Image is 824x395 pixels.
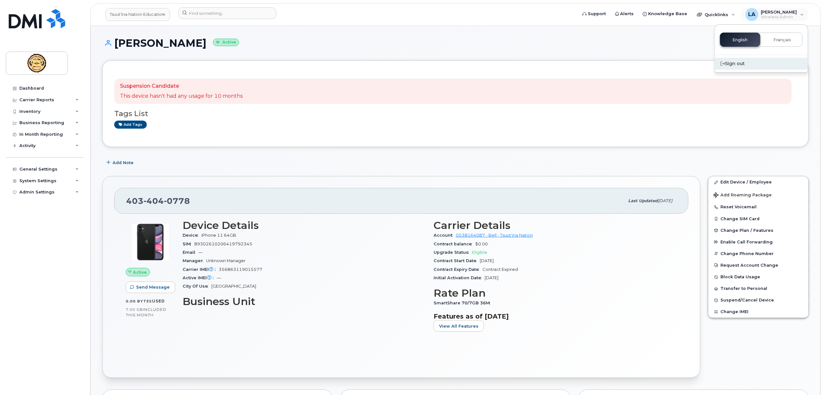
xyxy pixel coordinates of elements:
button: Transfer to Personal [708,283,809,294]
button: Add Roaming Package [708,188,809,201]
a: Add tags [114,121,147,129]
span: 7.00 GB [126,307,143,312]
span: Send Message [136,284,170,290]
button: Reset Voicemail [708,201,809,213]
img: iPhone_11.jpg [131,223,170,262]
span: Add Roaming Package [714,193,772,199]
h3: Carrier Details [434,220,677,231]
span: Eligible [472,250,487,255]
span: [DATE] [480,258,494,263]
h3: Device Details [183,220,426,231]
p: Suspension Candidate [120,83,243,90]
span: Change Plan / Features [721,228,774,233]
span: 403 [126,196,190,206]
span: — [217,275,221,280]
div: Sign out [715,58,808,70]
span: Unknown Manager [206,258,246,263]
button: Change SIM Card [708,213,809,225]
span: Manager [183,258,206,263]
span: SIM [183,242,194,246]
button: Add Note [102,157,139,168]
span: $0.00 [475,242,488,246]
span: — [198,250,203,255]
h3: Business Unit [183,296,426,307]
span: SmartShare 70/7GB 36M [434,301,493,305]
span: Enable Call Forwarding [721,240,773,244]
span: Account [434,233,456,238]
span: Add Note [113,160,134,166]
small: Active [213,39,239,46]
span: City Of Use [183,284,211,289]
span: Français [774,37,791,43]
span: 356863119015577 [219,267,262,272]
button: Request Account Change [708,260,809,271]
span: Carrier IMEI [183,267,219,272]
span: [DATE] [485,275,498,280]
span: used [152,299,165,303]
span: Device [183,233,201,238]
span: 404 [144,196,164,206]
button: Suspend/Cancel Device [708,294,809,306]
span: Last updated [628,198,658,203]
span: iPhone 11 64GB [201,233,236,238]
h3: Rate Plan [434,287,677,299]
span: Initial Activation Date [434,275,485,280]
a: 0538164087 - Bell - Tsuut'ina Nation [456,233,533,238]
span: [GEOGRAPHIC_DATA] [211,284,256,289]
button: Change Phone Number [708,248,809,260]
span: 89302610206419792345 [194,242,252,246]
span: included this month [126,307,166,318]
span: [DATE] [658,198,673,203]
button: Change Plan / Features [708,225,809,236]
span: View All Features [439,323,478,329]
span: Suspend/Cancel Device [721,298,774,303]
button: Send Message [126,281,175,293]
span: Email [183,250,198,255]
span: Contract balance [434,242,475,246]
button: Change IMEI [708,306,809,318]
h3: Features as of [DATE] [434,312,677,320]
span: Contract Expired [482,267,518,272]
span: Active [133,269,147,275]
span: Upgrade Status [434,250,472,255]
h1: [PERSON_NAME] [102,37,809,49]
p: This device hasn't had any usage for 10 months [120,93,243,100]
span: Active IMEI [183,275,217,280]
span: 0778 [164,196,190,206]
span: Contract Start Date [434,258,480,263]
button: View All Features [434,320,484,332]
span: 0.00 Bytes [126,299,152,303]
h3: Tags List [114,110,797,118]
a: Edit Device / Employee [708,176,809,188]
span: Contract Expiry Date [434,267,482,272]
button: Enable Call Forwarding [708,236,809,248]
button: Block Data Usage [708,271,809,283]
